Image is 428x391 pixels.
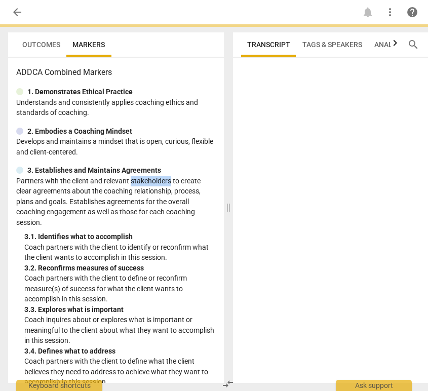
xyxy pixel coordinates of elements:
div: 3. 3. Explores what is important [24,304,216,315]
span: Outcomes [22,41,60,49]
div: 3. 2. Reconfirms measures of success [24,263,216,273]
button: Search [405,36,421,53]
p: Coach partners with the client to define or reconfirm measure(s) of success for what the client w... [24,273,216,304]
p: Coach partners with the client to identify or reconfirm what the client wants to accomplish in th... [24,242,216,263]
div: 3. 1. Identifies what to accomplish [24,231,216,242]
div: 3. 4. Defines what to address [24,346,216,357]
span: more_vert [384,6,396,18]
span: Markers [72,41,105,49]
p: Understands and consistently applies coaching ethics and standards of coaching. [16,97,216,118]
span: arrow_back [11,6,23,18]
div: Keyboard shortcuts [16,380,102,391]
p: 1. Demonstrates Ethical Practice [27,87,133,97]
span: Transcript [247,41,290,49]
p: Partners with the client and relevant stakeholders to create clear agreements about the coaching ... [16,176,216,228]
span: help [406,6,418,18]
span: search [407,38,419,51]
p: Develops and maintains a mindset that is open, curious, flexible and client-centered. [16,136,216,157]
span: Analytics [374,41,411,49]
p: 2. Embodies a Coaching Mindset [27,126,132,137]
p: Coach inquires about or explores what is important or meaningful to the client about what they wa... [24,315,216,346]
p: 3. Establishes and Maintains Agreements [27,165,161,176]
span: compare_arrows [222,378,234,390]
p: Coach partners with the client to define what the client believes they need to address to achieve... [24,356,216,387]
a: Help [403,3,421,21]
h3: ADDCA Combined Markers [16,66,216,79]
span: Tags & Speakers [302,41,362,49]
div: Ask support [336,380,412,391]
